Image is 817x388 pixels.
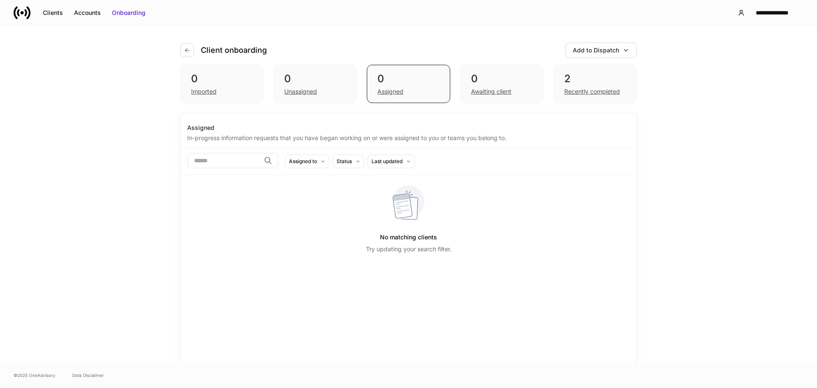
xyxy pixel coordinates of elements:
div: Assigned [377,87,403,96]
div: 2Recently completed [554,65,637,103]
div: 0Assigned [367,65,450,103]
button: Onboarding [106,6,151,20]
div: Accounts [74,9,101,17]
div: 0 [191,72,253,86]
div: 0Awaiting client [460,65,543,103]
div: Last updated [371,157,403,165]
h4: Client onboarding [201,45,267,55]
span: © 2025 OneAdvisory [14,372,55,379]
div: 0Imported [180,65,263,103]
div: 0 [377,72,439,86]
div: 0 [471,72,533,86]
div: Assigned to [289,157,317,165]
button: Accounts [69,6,106,20]
h5: No matching clients [380,230,437,245]
div: Imported [191,87,217,96]
button: Clients [37,6,69,20]
div: Awaiting client [471,87,511,96]
div: 0 [284,72,346,86]
div: Add to Dispatch [573,46,619,55]
div: Unassigned [284,87,317,96]
div: 2 [564,72,626,86]
button: Add to Dispatch [566,43,637,58]
div: Recently completed [564,87,620,96]
div: Status [337,157,352,165]
button: Status [333,155,364,168]
div: 0Unassigned [274,65,357,103]
div: In-progress information requests that you have began working on or were assigned to you or teams ... [187,132,630,142]
button: Assigned to [285,155,329,168]
div: Clients [43,9,63,17]
button: Last updated [368,155,415,168]
a: Data Disclaimer [72,372,104,379]
div: Onboarding [112,9,146,17]
p: Try updating your search filter. [366,245,451,253]
div: Assigned [187,124,630,132]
